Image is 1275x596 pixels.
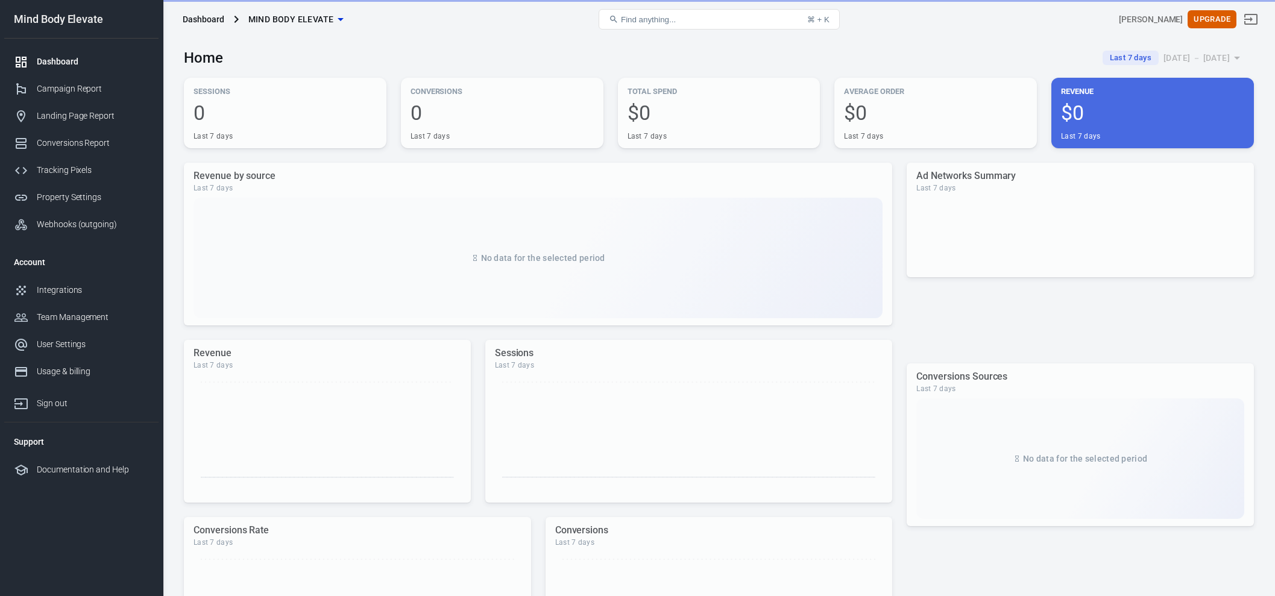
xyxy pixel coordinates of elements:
[807,15,830,24] div: ⌘ + K
[4,211,159,238] a: Webhooks (outgoing)
[4,277,159,304] a: Integrations
[4,358,159,385] a: Usage & billing
[37,55,149,68] div: Dashboard
[4,14,159,25] div: Mind Body Elevate
[4,427,159,456] li: Support
[4,48,159,75] a: Dashboard
[37,311,149,324] div: Team Management
[599,9,840,30] button: Find anything...⌘ + K
[1236,5,1265,34] a: Sign out
[1119,13,1183,26] div: Account id: TuFLSxwH
[37,463,149,476] div: Documentation and Help
[4,102,159,130] a: Landing Page Report
[4,184,159,211] a: Property Settings
[621,15,676,24] span: Find anything...
[37,164,149,177] div: Tracking Pixels
[37,338,149,351] div: User Settings
[37,191,149,204] div: Property Settings
[244,8,348,31] button: Mind Body Elevate
[37,83,149,95] div: Campaign Report
[4,75,159,102] a: Campaign Report
[37,137,149,149] div: Conversions Report
[4,130,159,157] a: Conversions Report
[4,157,159,184] a: Tracking Pixels
[37,365,149,378] div: Usage & billing
[248,12,334,27] span: Mind Body Elevate
[37,397,149,410] div: Sign out
[4,248,159,277] li: Account
[1188,10,1236,29] button: Upgrade
[184,49,223,66] h3: Home
[4,331,159,358] a: User Settings
[4,385,159,417] a: Sign out
[4,304,159,331] a: Team Management
[37,218,149,231] div: Webhooks (outgoing)
[37,284,149,296] div: Integrations
[183,13,224,25] div: Dashboard
[37,110,149,122] div: Landing Page Report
